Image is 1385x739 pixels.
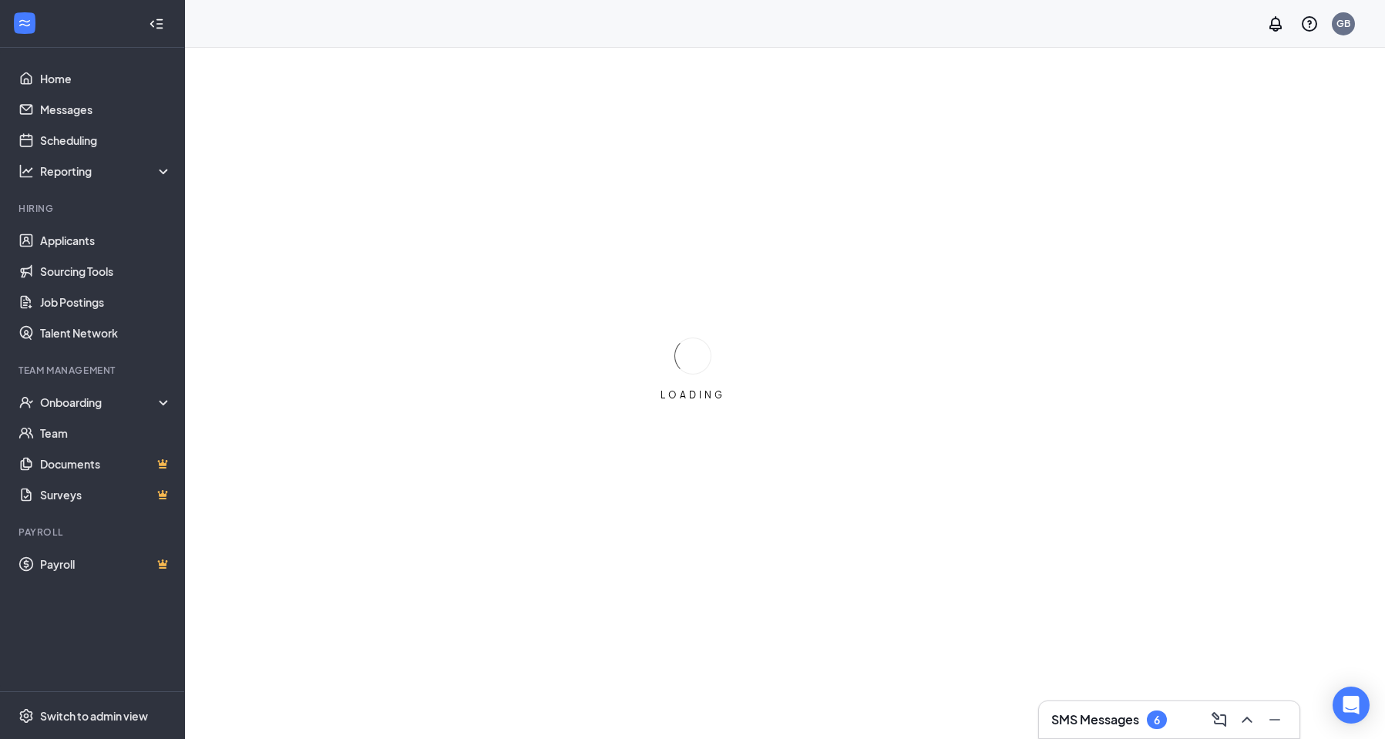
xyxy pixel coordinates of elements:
a: Sourcing Tools [40,256,172,287]
a: Scheduling [40,125,172,156]
a: Team [40,418,172,448]
svg: UserCheck [18,395,34,410]
svg: Minimize [1266,710,1284,729]
svg: WorkstreamLogo [17,15,32,31]
a: Talent Network [40,317,172,348]
h3: SMS Messages [1051,711,1139,728]
div: Hiring [18,202,169,215]
button: Minimize [1262,707,1287,732]
a: DocumentsCrown [40,448,172,479]
a: SurveysCrown [40,479,172,510]
div: Reporting [40,163,173,179]
div: GB [1336,17,1350,30]
button: ComposeMessage [1207,707,1232,732]
svg: ComposeMessage [1210,710,1229,729]
a: Applicants [40,225,172,256]
svg: ChevronUp [1238,710,1256,729]
svg: Settings [18,708,34,724]
div: LOADING [654,388,731,401]
a: Job Postings [40,287,172,317]
a: Messages [40,94,172,125]
div: Team Management [18,364,169,377]
a: Home [40,63,172,94]
div: Switch to admin view [40,708,148,724]
a: PayrollCrown [40,549,172,579]
svg: Analysis [18,163,34,179]
div: 6 [1154,714,1160,727]
div: Open Intercom Messenger [1333,687,1370,724]
div: Payroll [18,526,169,539]
svg: Collapse [149,16,164,32]
svg: Notifications [1266,15,1285,33]
div: Onboarding [40,395,159,410]
svg: QuestionInfo [1300,15,1319,33]
button: ChevronUp [1235,707,1259,732]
